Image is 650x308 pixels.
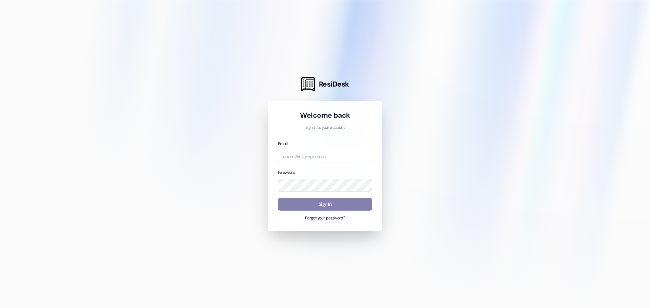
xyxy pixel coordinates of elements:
label: Email [278,141,287,146]
label: Password [278,170,295,175]
button: Forgot your password? [278,215,372,221]
h1: Welcome back [278,111,372,120]
input: name@example.com [278,150,372,163]
button: Sign In [278,198,372,211]
span: ResiDesk [319,79,349,89]
p: Sign in to your account [278,125,372,131]
img: ResiDesk Logo [301,77,315,91]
